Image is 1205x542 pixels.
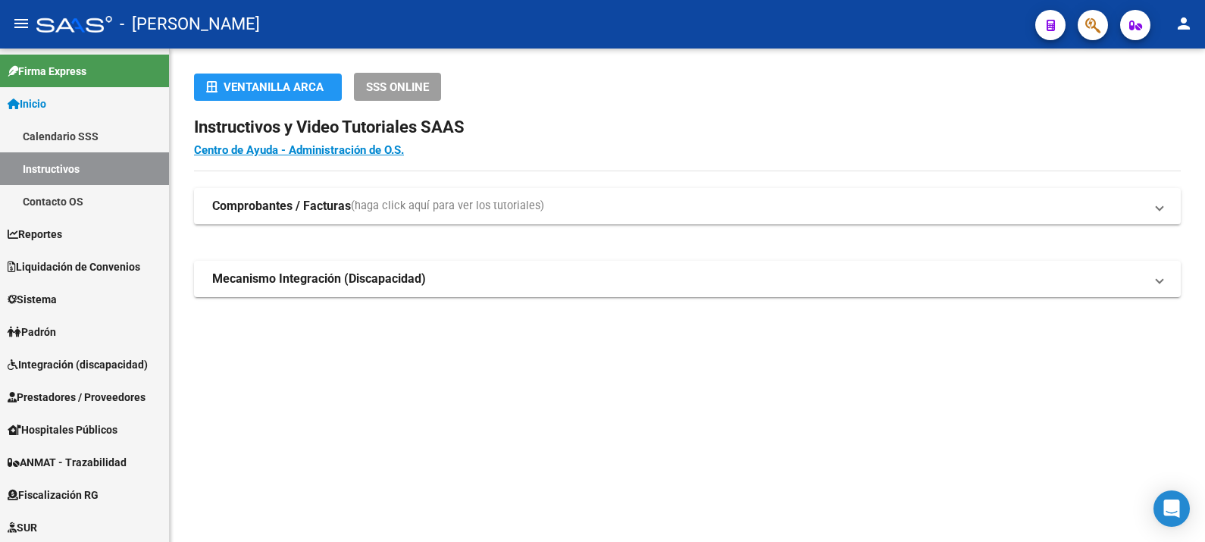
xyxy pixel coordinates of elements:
span: Reportes [8,226,62,243]
a: Centro de Ayuda - Administración de O.S. [194,143,404,157]
mat-icon: person [1175,14,1193,33]
span: Inicio [8,96,46,112]
div: Open Intercom Messenger [1153,490,1190,527]
span: Hospitales Públicos [8,421,117,438]
span: - [PERSON_NAME] [120,8,260,41]
button: SSS ONLINE [354,73,441,101]
span: SUR [8,519,37,536]
mat-expansion-panel-header: Mecanismo Integración (Discapacidad) [194,261,1181,297]
span: Integración (discapacidad) [8,356,148,373]
button: Ventanilla ARCA [194,74,342,101]
div: Ventanilla ARCA [206,74,330,101]
span: Firma Express [8,63,86,80]
span: Liquidación de Convenios [8,258,140,275]
span: (haga click aquí para ver los tutoriales) [351,198,544,215]
mat-icon: menu [12,14,30,33]
span: Sistema [8,291,57,308]
span: Prestadores / Proveedores [8,389,146,406]
strong: Comprobantes / Facturas [212,198,351,215]
span: SSS ONLINE [366,80,429,94]
mat-expansion-panel-header: Comprobantes / Facturas(haga click aquí para ver los tutoriales) [194,188,1181,224]
span: Fiscalización RG [8,487,99,503]
span: Padrón [8,324,56,340]
span: ANMAT - Trazabilidad [8,454,127,471]
strong: Mecanismo Integración (Discapacidad) [212,271,426,287]
h2: Instructivos y Video Tutoriales SAAS [194,113,1181,142]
